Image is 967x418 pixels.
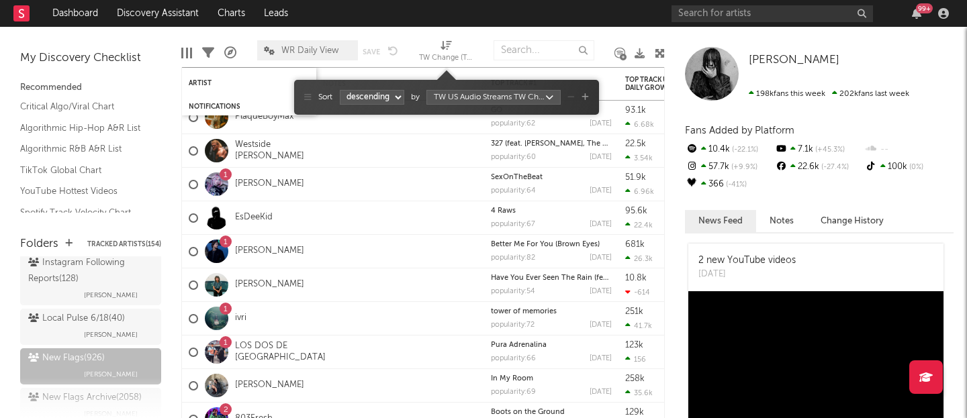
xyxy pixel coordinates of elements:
div: 258k [625,374,645,383]
div: A&R Pipeline [224,34,236,72]
div: Notifications [189,103,289,111]
div: Have You Ever Seen The Rain (feat. Mt. Joy) [491,274,612,282]
div: My Discovery Checklist [20,50,161,66]
div: Better Me For You (Brown Eyes) [491,241,612,248]
div: 7.1k [774,141,864,158]
a: TikTok Global Chart [20,163,148,178]
div: Artist [189,79,289,87]
div: [DATE] [590,221,612,228]
a: tower of memories [491,308,557,315]
div: 35.6k [625,388,653,397]
a: Spotify Track Velocity Chart [20,205,148,220]
span: [PERSON_NAME] [84,327,138,343]
a: Westside [PERSON_NAME] [235,140,310,162]
div: 100k [864,158,954,176]
button: 99+ [912,8,921,19]
div: popularity: 66 [491,355,536,362]
div: popularity: 64 [491,187,536,195]
a: ivri [235,313,246,324]
div: Edit Columns [181,34,192,72]
div: popularity: 62 [491,120,535,127]
a: SexOnTheBeat [491,174,543,181]
div: 6.68k [625,120,654,129]
a: [PERSON_NAME] [749,54,839,67]
div: Top Track #1 [491,79,592,87]
div: tower of memories [491,308,612,315]
button: Notes [756,210,807,232]
div: Folders [20,236,58,252]
div: [DATE] [590,388,612,396]
span: -41 % [724,181,747,189]
span: [PERSON_NAME] [84,366,138,382]
a: YouTube Hottest Videos [20,184,148,199]
div: 57.7k [685,158,774,176]
a: PlaqueBoyMax [235,111,293,123]
div: TW Change (TW US Audio Streams) [419,34,473,72]
button: News Feed [685,210,756,232]
span: Fans Added by Platform [685,125,794,136]
div: -- [864,141,954,158]
div: Pura Adrenalina [491,342,612,349]
span: Sort [318,91,333,103]
div: popularity: 54 [491,288,535,295]
div: popularity: 67 [491,221,535,228]
a: Better Me For You (Brown Eyes) [491,241,600,248]
button: Save [363,48,380,56]
a: In My Room [491,375,533,382]
a: Have You Ever Seen The Rain (feat. Mt. Joy) [491,274,642,282]
button: Tracked Artists(154) [87,241,161,248]
div: New Flags Archive ( 2058 ) [28,390,142,406]
div: New Flags ( 926 ) [28,350,105,366]
div: Boots on the Ground [491,409,612,416]
a: Local Pulse 6/18(40)[PERSON_NAME] [20,309,161,345]
div: [DATE] [590,321,612,329]
div: 26.3k [625,254,653,263]
input: Search for artists [672,5,873,22]
a: [PERSON_NAME] [235,279,304,291]
span: -22.1 % [730,146,758,154]
div: 366 [685,176,774,193]
div: 129k [625,408,644,417]
span: +9.9 % [729,164,757,171]
div: popularity: 72 [491,321,535,329]
div: 123k [625,341,643,350]
div: 51.9k [625,173,646,182]
a: New Flags(926)[PERSON_NAME] [20,348,161,384]
div: [DATE] [590,254,612,262]
div: 251k [625,307,643,316]
div: 99 + [916,3,933,13]
div: 3.54k [625,154,653,162]
div: Top Track US Audio Streams Daily Growth [625,76,726,92]
div: popularity: 82 [491,254,535,262]
span: WR Daily View [281,46,338,55]
div: [DATE] [590,120,612,127]
div: Filters [202,34,214,72]
div: TW Change (TW US Audio Streams) [419,50,473,66]
div: 4 Raws [491,207,612,215]
input: Search... [494,40,594,60]
a: LOS DOS DE [GEOGRAPHIC_DATA] [235,341,326,364]
span: 198k fans this week [749,90,825,98]
span: +45.3 % [813,146,845,154]
div: Local Pulse 6/18 ( 40 ) [28,311,125,327]
a: Pura Adrenalina [491,342,547,349]
div: 10.4k [685,141,774,158]
div: 41.7k [625,321,652,330]
a: Boots on the Ground [491,409,565,416]
div: [DATE] [590,288,612,295]
div: 327 (feat. Tyler, The Creator & Billie Essco) [491,140,612,148]
div: [DATE] [590,355,612,362]
a: 4 Raws [491,207,516,215]
a: Algorithmic Hip-Hop A&R List [20,121,148,136]
span: [PERSON_NAME] [749,54,839,66]
button: Change History [807,210,897,232]
div: Instagram Following Reports ( 128 ) [28,255,150,287]
a: EsDeeKid [235,212,273,223]
a: Instagram Following Reports(128)[PERSON_NAME] [20,253,161,305]
a: [PERSON_NAME] [235,178,304,190]
button: Filter by Artist [296,76,310,90]
div: popularity: 69 [491,388,536,396]
div: Recommended [20,80,161,96]
button: Undo the changes to the current view. [388,44,398,56]
div: TW US Audio Streams TW Change [434,91,545,103]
